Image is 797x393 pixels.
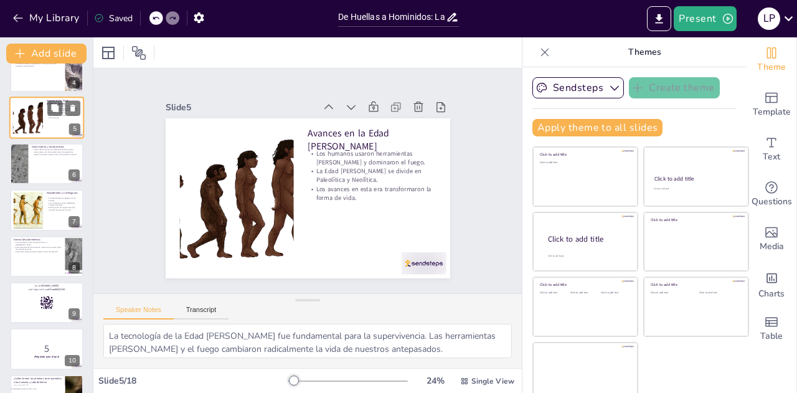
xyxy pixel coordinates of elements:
p: Los humanos usaron herramientas [PERSON_NAME] y dominaron el fuego. [308,149,436,166]
p: Avances en la Edad [PERSON_NAME] [47,98,80,105]
div: https://cdn.sendsteps.com/images/logo/sendsteps_logo_white.pnghttps://cdn.sendsteps.com/images/lo... [10,143,83,184]
p: La Edad [PERSON_NAME] se divide en Paleolítica y Neolítica. [308,167,436,184]
p: La Edad [PERSON_NAME] se divide en Paleolítica y Neolítica. [47,109,80,113]
p: Nuevos Descubrimientos [14,238,62,242]
div: Get real-time input from your audience [747,172,796,217]
div: 8 [68,262,80,273]
span: Text [763,150,780,164]
div: Slide 5 [166,102,316,113]
input: Insert title [338,8,445,26]
span: Questions [752,195,792,209]
p: Homo erectus usó herramientas para fines específicos. [32,151,80,153]
p: Los avances en esta era transformaron la forma de vida. [308,184,436,202]
div: Click to add text [540,161,629,164]
div: 7 [68,216,80,227]
span: Single View [471,376,514,386]
div: L P [758,7,780,30]
strong: [DOMAIN_NAME] [41,285,59,288]
button: Apply theme to all slides [532,119,663,136]
div: 24 % [420,375,450,387]
span: Theme [757,60,786,74]
div: Click to add text [601,291,629,295]
div: Click to add text [570,291,598,295]
div: Add a table [747,306,796,351]
div: Slide 5 / 18 [98,375,288,387]
div: 10 [10,328,83,369]
button: Present [674,6,736,31]
div: Click to add body [548,254,626,257]
div: Click to add title [548,234,628,244]
p: Los humanos usaron herramientas [PERSON_NAME] y dominaron el fuego. [47,105,80,109]
p: Neandertales y Cro-Magnons [47,192,80,196]
button: Export to PowerPoint [647,6,671,31]
button: Add slide [6,44,87,64]
p: Ambos homínidos marcaron hitos en la evolución humana. [32,153,80,156]
div: https://cdn.sendsteps.com/images/logo/sendsteps_logo_white.pnghttps://cdn.sendsteps.com/images/lo... [10,282,83,323]
button: Create theme [629,77,720,98]
div: Add charts and graphs [747,262,796,306]
div: https://cdn.sendsteps.com/images/logo/sendsteps_logo_white.pnghttps://cdn.sendsteps.com/images/lo... [10,189,83,230]
div: Add text boxes [747,127,796,172]
div: Click to add title [651,217,740,222]
p: Estos descubrimientos enriquecen nuestro conocimiento sobre los orígenes humanos. [14,246,62,250]
p: Cada nuevo hallazgo puede cambiar nuestra comprensión. [14,250,62,253]
p: Homo habilis fue el primer fabricante de herramientas. [32,149,80,151]
div: Click to add text [540,291,568,295]
button: Transcript [174,306,229,320]
span: Charts [758,287,785,301]
div: 9 [68,308,80,320]
div: 5 [69,123,80,135]
div: https://cdn.sendsteps.com/images/logo/sendsteps_logo_white.pnghttps://cdn.sendsteps.com/images/lo... [10,236,83,277]
strong: ¡Prepárate para el quiz! [34,354,60,357]
div: 6 [68,169,80,181]
div: Click to add title [654,175,737,182]
div: 4 [10,50,83,92]
div: Add ready made slides [747,82,796,127]
p: ¿Cuáles fueron los primeros seres parecidos a los humanos y dónde fueron encontrados? [14,377,62,387]
p: Su descubrimiento en [GEOGRAPHIC_DATA] es vital para entender nuestra historia. [14,63,62,67]
button: Duplicate Slide [47,100,62,115]
div: Layout [98,43,118,63]
button: Speaker Notes [103,306,174,320]
p: Homo habilis y Homo erectus [32,145,80,149]
span: Australopithecus en [GEOGRAPHIC_DATA] [12,388,64,389]
button: Delete Slide [65,100,80,115]
span: Media [760,240,784,253]
div: 4 [68,77,80,88]
div: Click to add text [654,187,737,191]
div: Click to add text [699,291,738,295]
p: Go to [14,284,80,288]
p: Los arqueólogos hacen descubrimientos en [GEOGRAPHIC_DATA]. [14,241,62,245]
div: Click to add title [540,282,629,287]
textarea: La tecnología de la Edad [PERSON_NAME] fue fundamental para la supervivencia. Las herramientas [P... [103,324,512,358]
div: Add images, graphics, shapes or video [747,217,796,262]
div: Click to add text [651,291,690,295]
p: Los avances en esta era transformaron la forma de vida. [47,114,80,118]
div: Click to add title [651,282,740,287]
div: Saved [94,12,133,24]
div: Change the overall theme [747,37,796,82]
button: Sendsteps [532,77,624,98]
div: Click to add title [540,152,629,157]
button: My Library [9,8,85,28]
p: Los Neandertales se adaptaron al frío extremo. [47,197,80,202]
p: Themes [555,37,734,67]
button: L P [758,6,780,31]
p: Los Cro-Magnons tenían habilidades sociales avanzadas. [47,202,80,206]
span: Table [760,329,783,343]
span: Position [131,45,146,60]
p: Avances en la Edad [PERSON_NAME] [308,126,436,153]
span: Template [753,105,791,119]
div: 10 [65,355,80,366]
p: and login with code [14,288,80,291]
div: https://cdn.sendsteps.com/images/logo/sendsteps_logo_white.pnghttps://cdn.sendsteps.com/images/lo... [9,97,84,139]
p: Ambos grupos son importantes para entender la evolución humana. [47,207,80,211]
p: 5 [14,342,80,356]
